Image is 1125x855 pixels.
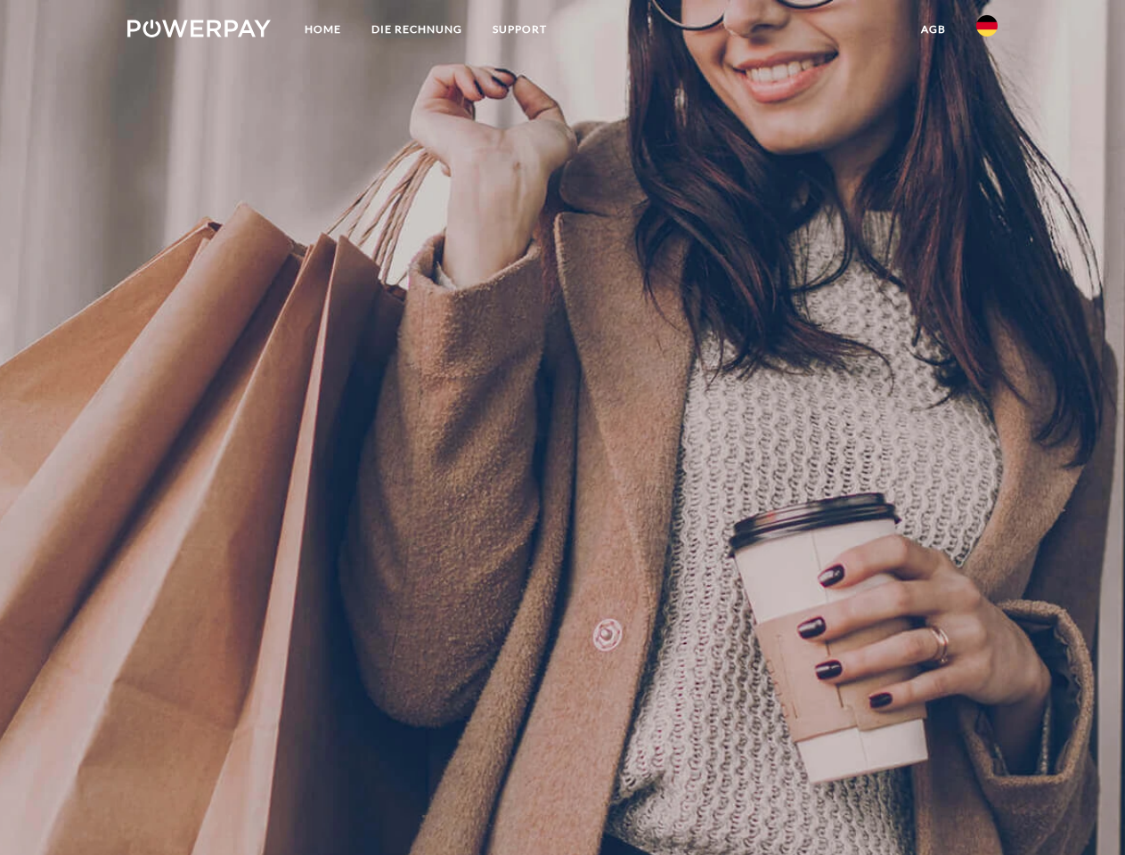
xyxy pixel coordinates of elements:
[976,15,998,37] img: de
[127,20,271,37] img: logo-powerpay-white.svg
[289,13,356,45] a: Home
[906,13,961,45] a: agb
[356,13,477,45] a: DIE RECHNUNG
[477,13,562,45] a: SUPPORT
